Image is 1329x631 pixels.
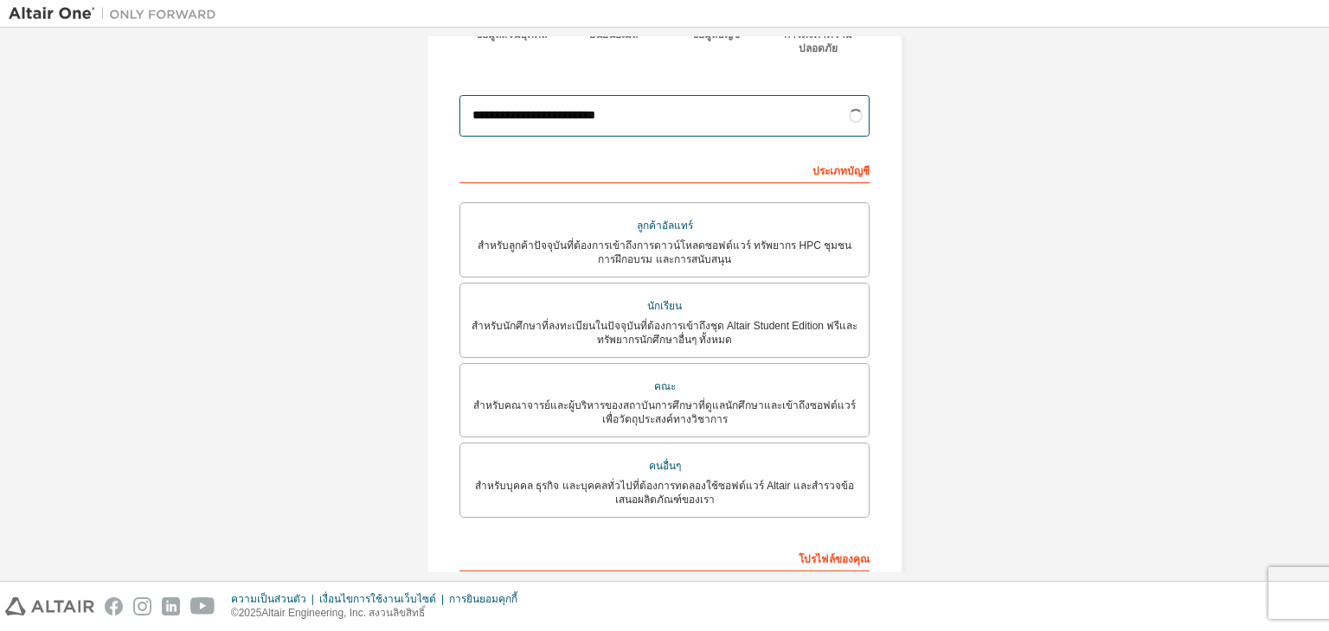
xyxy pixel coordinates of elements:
img: อัลแทร์วัน [9,5,225,22]
font: คนอื่นๆ [649,460,681,472]
font: ความเป็นส่วนตัว [231,593,306,605]
font: เงื่อนไขการใช้งานเว็บไซต์ [319,593,436,605]
img: altair_logo.svg [5,597,94,615]
img: youtube.svg [190,597,215,615]
font: ลูกค้าอัลแทร์ [637,220,693,232]
img: linkedin.svg [162,597,180,615]
font: © [231,607,239,619]
font: การยินยอมคุกกี้ [449,593,517,605]
font: การตั้งค่าความปลอดภัย [784,29,852,54]
font: นักเรียน [647,300,682,312]
font: สำหรับคณาจารย์และผู้บริหารของสถาบันการศึกษาที่ดูแลนักศึกษาและเข้าถึงซอฟต์แวร์เพื่อวัตถุประสงค์ทาง... [473,399,856,425]
font: สำหรับบุคคล ธุรกิจ และบุคคลทั่วไปที่ต้องการทดลองใช้ซอฟต์แวร์ Altair และสำรวจข้อเสนอผลิตภัณฑ์ของเรา [475,480,854,506]
font: สำหรับนักศึกษาที่ลงทะเบียนในปัจจุบันที่ต้องการเข้าถึงชุด Altair Student Edition ฟรีและทรัพยากรนัก... [472,320,858,346]
font: ข้อมูลบัญชี [691,29,740,41]
font: ข้อมูลส่วนบุคคล [475,29,547,41]
font: ยืนยันอีเมล [589,29,638,41]
img: instagram.svg [133,597,151,615]
font: 2025 [239,607,262,619]
font: ประเภทบัญชี [812,165,870,177]
font: โปรไฟล์ของคุณ [799,553,870,565]
font: Altair Engineering, Inc. สงวนลิขสิทธิ์ [261,607,425,619]
img: facebook.svg [105,597,123,615]
font: คณะ [654,380,676,392]
font: สำหรับลูกค้าปัจจุบันที่ต้องการเข้าถึงการดาวน์โหลดซอฟต์แวร์ ทรัพยากร HPC ชุมชน การฝึกอบรม และการสน... [478,239,851,265]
